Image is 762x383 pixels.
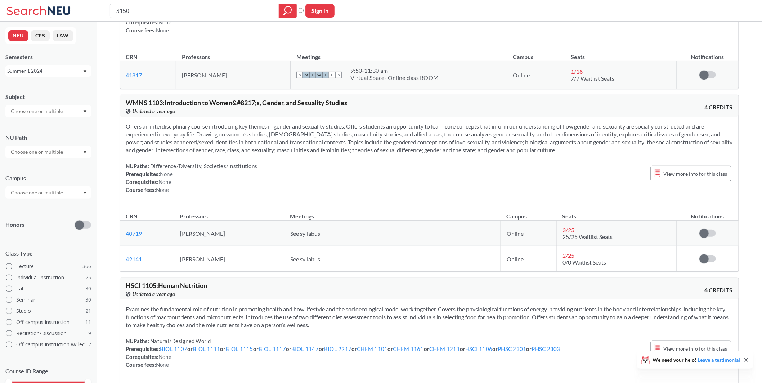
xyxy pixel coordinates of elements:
span: 1 / 18 [571,68,583,75]
a: HSCI 1106 [465,346,492,352]
th: Notifications [677,205,739,221]
a: PHSC 2301 [498,346,526,352]
a: CHEM 1161 [393,346,424,352]
span: We need your help! [653,357,740,362]
a: BIOL 1117 [259,346,286,352]
span: T [309,72,316,78]
span: S [296,72,303,78]
span: Class Type [5,249,91,257]
span: 75 [85,274,91,281]
th: Professors [174,205,284,221]
span: 0/0 Waitlist Seats [562,259,606,266]
span: See syllabus [290,256,320,262]
span: Natural/Designed World [149,338,211,344]
span: 21 [85,307,91,315]
a: BIOL 1107 [160,346,187,352]
th: Notifications [677,46,739,61]
span: View more info for this class [664,344,727,353]
span: Examines the fundamental role of nutrition in promoting health and how lifestyle and the socioeco... [126,306,729,328]
label: Lab [6,284,91,293]
svg: Dropdown arrow [83,191,87,194]
p: Honors [5,221,24,229]
td: [PERSON_NAME] [174,221,284,246]
span: None [158,19,171,26]
a: CHEM 1211 [429,346,460,352]
span: None [156,186,169,193]
span: None [156,27,169,33]
label: Lecture [6,262,91,271]
div: NU Path [5,134,91,141]
a: 42141 [126,256,142,262]
div: 9:50 - 11:30 am [350,67,439,74]
th: Meetings [291,46,507,61]
span: HSCI 1105 : Human Nutrition [126,281,207,289]
div: NUPaths: Prerequisites: or or or or or or or or or or or Corequisites: Course fees: [126,337,560,369]
a: 41817 [126,72,142,78]
td: [PERSON_NAME] [174,246,284,272]
span: None [158,353,171,360]
span: View more info for this class [664,169,727,178]
div: Virtual Space- Online class ROOM [350,74,439,81]
span: 7 [88,341,91,348]
span: T [322,72,329,78]
input: Class, professor, course number, "phrase" [116,5,274,17]
div: Dropdown arrow [5,105,91,117]
label: Off-campus instruction [6,317,91,327]
div: Dropdown arrow [5,146,91,158]
button: CPS [31,30,50,41]
span: 11 [85,318,91,326]
div: CRN [126,53,138,61]
td: [PERSON_NAME] [176,61,291,89]
svg: Dropdown arrow [83,151,87,154]
div: CRN [126,212,138,220]
span: Offers an interdisciplinary course introducing key themes in gender and sexuality studies. Offers... [126,123,733,153]
span: Difference/Diversity, Societies/Institutions [149,163,257,169]
a: 40719 [126,230,142,237]
button: Sign In [305,4,335,18]
span: None [156,361,169,368]
span: 4 CREDITS [705,286,733,294]
th: Seats [557,205,677,221]
a: BIOL 1147 [291,346,319,352]
span: None [158,179,171,185]
label: Individual Instruction [6,273,91,282]
div: magnifying glass [279,4,297,18]
span: 9 [88,329,91,337]
svg: magnifying glass [283,6,292,16]
label: Seminar [6,295,91,305]
th: Seats [565,46,677,61]
span: 366 [82,262,91,270]
p: Course ID Range [5,367,91,375]
td: Online [507,61,565,89]
th: Campus [501,205,557,221]
a: Leave a testimonial [698,357,740,363]
th: Campus [507,46,565,61]
div: NUPaths: Prerequisites: Corequisites: Course fees: [126,162,257,194]
label: Studio [6,306,91,316]
div: Summer 1 2024Dropdown arrow [5,65,91,77]
a: PHSC 2303 [532,346,560,352]
td: Online [501,246,557,272]
svg: Dropdown arrow [83,110,87,113]
input: Choose one or multiple [7,188,68,197]
label: Recitation/Discussion [6,329,91,338]
span: 25/25 Waitlist Seats [562,233,613,240]
span: S [335,72,342,78]
a: BIOL 1111 [193,346,220,352]
span: F [329,72,335,78]
span: 30 [85,296,91,304]
span: WMNS 1103 : Introduction to Women&#8217;s, Gender, and Sexuality Studies [126,99,347,107]
a: BIOL 1115 [226,346,253,352]
button: NEU [8,30,28,41]
span: 30 [85,285,91,293]
div: Campus [5,174,91,182]
a: CHEM 1101 [357,346,388,352]
input: Choose one or multiple [7,148,68,156]
span: Updated a year ago [133,107,175,115]
div: Summer 1 2024 [7,67,82,75]
th: Professors [176,46,291,61]
a: BIOL 2217 [324,346,351,352]
th: Meetings [284,205,501,221]
button: LAW [53,30,73,41]
span: See syllabus [290,230,320,237]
